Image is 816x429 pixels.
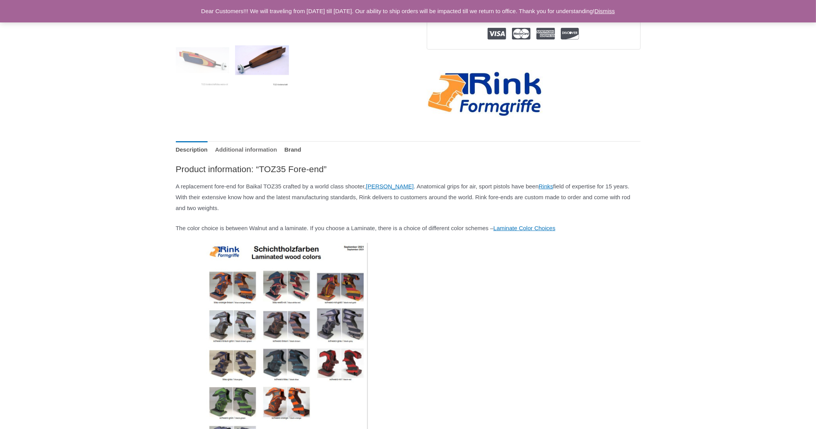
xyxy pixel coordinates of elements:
[284,141,301,158] a: Brand
[235,33,289,87] img: TOZ35 Fore-end - Image 2
[427,55,641,65] iframe: Customer reviews powered by Trustpilot
[594,8,615,14] a: Dismiss
[493,225,555,231] a: Laminate Color Choices
[539,183,553,190] a: Rinks
[176,164,641,175] h2: Product information: “TOZ35 Fore-end”
[366,183,414,190] a: [PERSON_NAME]
[176,141,208,158] a: Description
[427,70,543,118] a: Rink-Formgriffe
[176,223,641,234] p: The color choice is between Walnut and a laminate. If you choose a Laminate, there is a choice of...
[176,181,641,214] p: A replacement fore-end for Baikal TOZ35 crafted by a world class shooter, . Anatomical grips for ...
[215,141,277,158] a: Additional information
[176,33,230,87] img: TOZ35 Fore-end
